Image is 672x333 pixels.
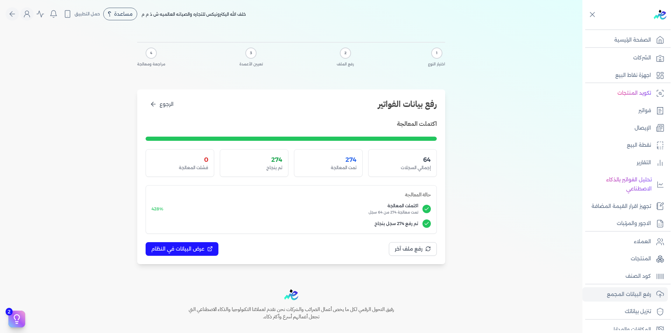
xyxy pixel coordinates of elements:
[239,61,263,67] span: تعيين الأعمدة
[151,245,204,253] span: عرض البيانات في النظام
[374,155,431,164] div: 64
[582,173,668,196] a: تحليل الفواتير بالذكاء الاصطناعي
[62,8,102,20] button: حمل التطبيق
[397,119,437,128] h3: اكتملت المعالجة
[152,206,163,211] span: 428%
[337,61,354,67] span: رفع الملف
[634,237,651,246] p: العملاء
[174,306,409,321] h6: رفيق التحول الرقمي لكل ما يخص أعمال الضرائب والشركات نحن نقدم لعملائنا التكنولوجيا والذكاء الاصطن...
[160,101,174,108] span: الرجوع
[75,11,100,17] span: حمل التطبيق
[625,307,651,316] p: تنزيل بياناتك
[637,158,651,167] p: التقارير
[300,165,357,171] div: تمت المعالجة
[614,36,651,45] p: الصفحة الرئيسية
[226,155,282,164] div: 274
[582,33,668,48] a: الصفحة الرئيسية
[344,50,346,56] span: 2
[582,234,668,249] a: العملاء
[152,155,208,164] div: 0
[582,68,668,83] a: اجهزة نقاط البيع
[300,155,357,164] div: 274
[428,61,445,67] span: اختيار النوع
[627,141,651,150] p: نقطة البيع
[284,289,298,300] img: logo
[168,210,418,215] span: تمت معالجة 274 من 64 سجل
[654,10,666,20] img: logo
[150,50,152,56] span: 4
[582,121,668,136] a: الإيصال
[8,311,25,327] button: 2
[607,290,651,299] p: رفع البيانات المجمع
[582,287,668,302] a: رفع البيانات المجمع
[582,51,668,65] a: الشركات
[625,272,651,281] p: كود الصنف
[114,12,133,16] span: مساعدة
[638,106,651,115] p: فواتير
[395,245,422,253] span: رفع ملف آخر
[631,254,651,263] p: المنتجات
[582,199,668,214] a: تجهيز اقرار القيمة المضافة
[582,216,668,231] a: الاجور والمرتبات
[152,220,418,227] span: تم رفع 274 سجل بنجاح
[226,165,282,171] div: تم بنجاح
[617,89,651,98] p: تكويد المنتجات
[582,103,668,118] a: فواتير
[582,86,668,101] a: تكويد المنتجات
[436,50,437,56] span: 1
[152,165,208,171] div: فشلت المعالجة
[146,242,218,256] button: عرض البيانات في النظام
[617,219,651,228] p: الاجور والمرتبات
[635,124,651,133] p: الإيصال
[168,203,418,209] span: اكتملت المعالجة
[582,304,668,319] a: تنزيل بياناتك
[374,165,431,171] div: إجمالي السجلات
[378,98,437,110] h2: رفع بيانات الفواتير
[152,191,431,199] h4: حالة المعالجة
[146,98,178,111] button: الرجوع
[103,8,137,20] div: مساعدة
[137,61,165,67] span: مراجعة ومعالجة
[591,202,651,211] p: تجهيز اقرار القيمة المضافة
[633,53,651,63] p: الشركات
[615,71,651,80] p: اجهزة نقاط البيع
[582,252,668,266] a: المنتجات
[582,138,668,153] a: نقطة البيع
[389,242,437,256] button: رفع ملف آخر
[586,175,652,193] p: تحليل الفواتير بالذكاء الاصطناعي
[582,155,668,170] a: التقارير
[6,308,13,316] span: 2
[250,50,252,56] span: 3
[141,12,246,17] span: خلف الله اليكترونيكس للتجاره والصيانه العالميه ش ذ م م
[582,269,668,284] a: كود الصنف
